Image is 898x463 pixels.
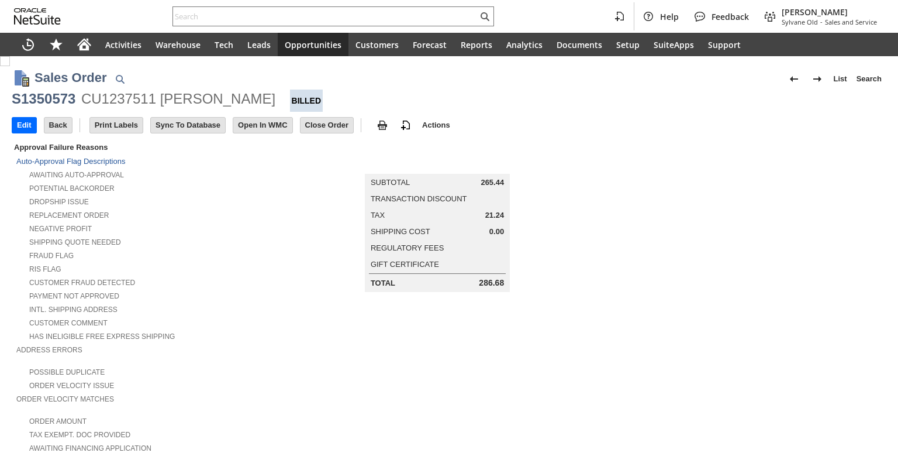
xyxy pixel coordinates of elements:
a: Customer Comment [29,319,108,327]
a: Regulatory Fees [371,243,444,252]
span: Reports [461,39,492,50]
img: Next [810,72,824,86]
img: Quick Find [113,72,127,86]
svg: Shortcuts [49,37,63,52]
a: Analytics [499,33,550,56]
a: Payment not approved [29,292,119,300]
a: Tax [371,211,385,220]
a: Gift Certificate [371,260,439,269]
span: - [820,18,823,26]
a: Order Velocity Matches [16,395,114,403]
svg: Home [77,37,91,52]
span: 0.00 [489,227,504,236]
a: Home [70,33,98,56]
span: Customers [355,39,399,50]
a: Total [371,279,395,287]
input: Sync To Database [151,118,225,133]
span: Feedback [712,11,749,22]
img: add-record.svg [399,118,413,132]
a: Shipping Cost [371,227,430,236]
a: Intl. Shipping Address [29,306,118,314]
a: Dropship Issue [29,198,89,206]
a: Tax Exempt. Doc Provided [29,431,130,439]
a: Customers [348,33,406,56]
span: Sylvane Old [782,18,818,26]
span: [PERSON_NAME] [782,6,877,18]
span: Analytics [506,39,543,50]
svg: Recent Records [21,37,35,52]
a: Awaiting Auto-Approval [29,171,124,179]
span: Documents [557,39,602,50]
span: Help [660,11,679,22]
span: Sales and Service [825,18,877,26]
a: Has Ineligible Free Express Shipping [29,332,175,341]
a: SuiteApps [647,33,701,56]
span: Opportunities [285,39,341,50]
span: 286.68 [479,278,504,288]
input: Edit [12,118,36,133]
img: print.svg [375,118,389,132]
a: Support [701,33,748,56]
div: Billed [290,90,323,112]
a: Auto-Approval Flag Descriptions [16,157,125,166]
a: Fraud Flag [29,252,74,260]
a: RIS flag [29,265,61,273]
a: Opportunities [278,33,348,56]
span: Warehouse [156,39,201,50]
input: Search [173,9,478,23]
a: Tech [208,33,240,56]
svg: logo [14,8,61,25]
h1: Sales Order [34,68,107,87]
input: Back [44,118,72,133]
a: Activities [98,33,148,56]
a: Transaction Discount [371,194,467,203]
a: Actions [417,121,455,129]
input: Close Order [301,118,353,133]
a: Warehouse [148,33,208,56]
a: Replacement Order [29,211,109,220]
span: 21.24 [485,211,505,220]
caption: Summary [365,155,510,174]
a: Order Velocity Issue [29,382,114,390]
a: Address Errors [16,346,82,354]
span: Support [708,39,741,50]
a: Order Amount [29,417,87,426]
a: List [829,70,852,88]
a: Setup [609,33,647,56]
a: Negative Profit [29,225,92,233]
span: Tech [215,39,233,50]
span: Leads [247,39,271,50]
a: Documents [550,33,609,56]
a: Possible Duplicate [29,368,105,376]
span: Activities [105,39,141,50]
a: Forecast [406,33,454,56]
img: Previous [787,72,801,86]
a: Search [852,70,886,88]
a: Reports [454,33,499,56]
div: CU1237511 [PERSON_NAME] [81,90,275,108]
span: SuiteApps [654,39,694,50]
input: Print Labels [90,118,143,133]
div: Shortcuts [42,33,70,56]
svg: Search [478,9,492,23]
span: 265.44 [481,178,504,187]
span: Forecast [413,39,447,50]
input: Open In WMC [233,118,292,133]
a: Subtotal [371,178,410,187]
a: Leads [240,33,278,56]
div: S1350573 [12,90,75,108]
a: Customer Fraud Detected [29,279,135,287]
span: Setup [616,39,640,50]
a: Recent Records [14,33,42,56]
a: Awaiting Financing Application [29,444,151,452]
a: Potential Backorder [29,184,115,193]
a: Shipping Quote Needed [29,238,121,246]
div: Approval Failure Reasons [12,140,288,154]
